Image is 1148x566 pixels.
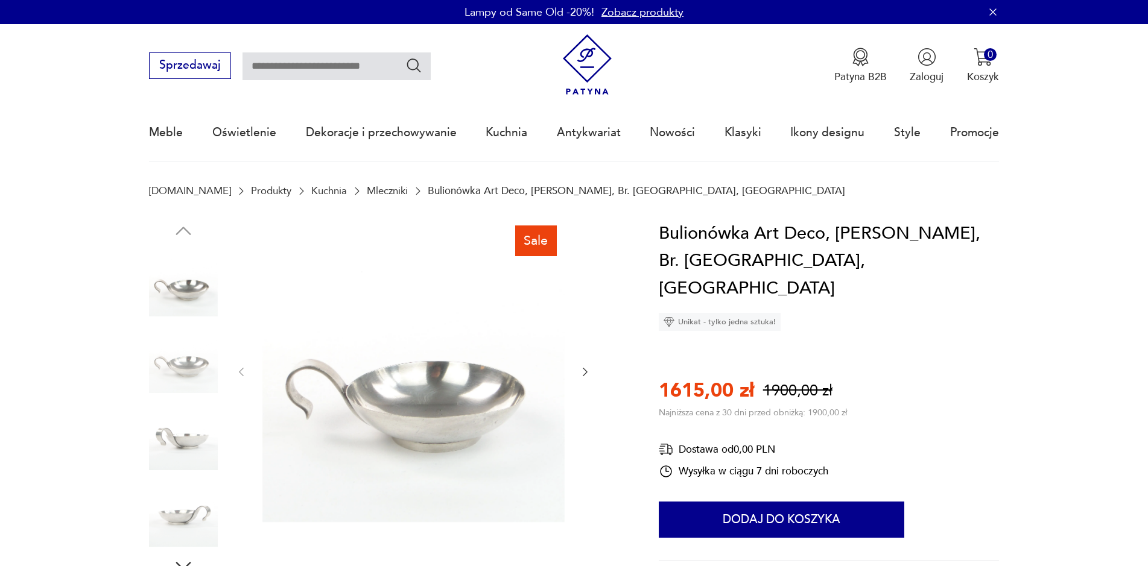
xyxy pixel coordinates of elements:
button: Dodaj do koszyka [659,502,904,538]
a: Produkty [251,185,291,197]
a: Klasyki [725,105,761,160]
p: Patyna B2B [834,70,887,84]
div: 0 [984,48,997,61]
img: Zdjęcie produktu Bulionówka Art Deco, J. Keilowa, Br. Henneberg, Warszawa [149,401,218,470]
img: Zdjęcie produktu Bulionówka Art Deco, J. Keilowa, Br. Henneberg, Warszawa [262,220,565,522]
div: Dostawa od 0,00 PLN [659,442,828,457]
a: Kuchnia [486,105,527,160]
img: Ikonka użytkownika [918,48,936,66]
a: Style [894,105,921,160]
p: 1900,00 zł [763,380,832,401]
img: Zdjęcie produktu Bulionówka Art Deco, J. Keilowa, Br. Henneberg, Warszawa [149,248,218,316]
p: Najniższa cena z 30 dni przed obniżką: 1900,00 zł [659,407,847,418]
p: Bulionówka Art Deco, [PERSON_NAME], Br. [GEOGRAPHIC_DATA], [GEOGRAPHIC_DATA] [428,185,845,197]
p: 1615,00 zł [659,377,754,404]
a: Nowości [650,105,695,160]
a: Ikona medaluPatyna B2B [834,48,887,84]
a: [DOMAIN_NAME] [149,185,231,197]
div: Sale [515,225,557,256]
img: Ikona dostawy [659,442,673,457]
p: Lampy od Same Old -20%! [465,5,594,20]
a: Zobacz produkty [601,5,683,20]
a: Sprzedawaj [149,61,230,71]
img: Ikona koszyka [974,48,992,66]
a: Kuchnia [311,185,347,197]
img: Patyna - sklep z meblami i dekoracjami vintage [557,34,618,95]
div: Unikat - tylko jedna sztuka! [659,313,781,331]
a: Promocje [950,105,999,160]
p: Koszyk [967,70,999,84]
img: Zdjęcie produktu Bulionówka Art Deco, J. Keilowa, Br. Henneberg, Warszawa [149,324,218,393]
img: Ikona medalu [851,48,870,66]
button: Sprzedawaj [149,52,230,79]
button: Patyna B2B [834,48,887,84]
a: Dekoracje i przechowywanie [306,105,457,160]
button: Zaloguj [910,48,943,84]
a: Ikony designu [790,105,864,160]
div: Wysyłka w ciągu 7 dni roboczych [659,464,828,479]
a: Meble [149,105,183,160]
button: Szukaj [405,57,423,74]
a: Oświetlenie [212,105,276,160]
h1: Bulionówka Art Deco, [PERSON_NAME], Br. [GEOGRAPHIC_DATA], [GEOGRAPHIC_DATA] [659,220,998,303]
p: Zaloguj [910,70,943,84]
img: Ikona diamentu [664,316,674,327]
a: Antykwariat [557,105,621,160]
button: 0Koszyk [967,48,999,84]
img: Zdjęcie produktu Bulionówka Art Deco, J. Keilowa, Br. Henneberg, Warszawa [149,478,218,547]
a: Mleczniki [367,185,408,197]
